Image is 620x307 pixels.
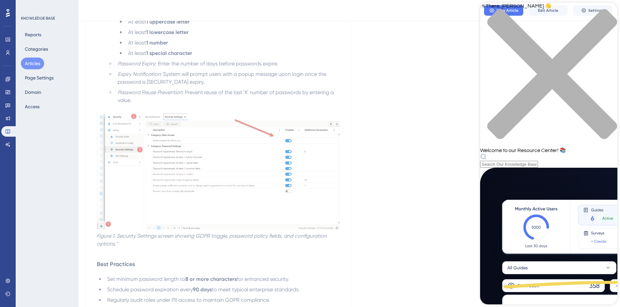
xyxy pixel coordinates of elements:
span: : Enter the number of days before passwords expire. [155,60,278,67]
strong: 90 days [193,286,212,293]
strong: 1 lowercase letter [146,29,189,35]
strong: 8 or more characters [185,276,237,282]
strong: 1 uppercase letter [146,19,190,25]
em: Figure 1. Security Settings screen showing GDPR toggle, password policy fields, and configuration... [97,233,328,247]
span: At least [128,19,146,25]
span: Set minimum password length to [107,276,185,282]
strong: 1 number [146,40,168,46]
span: : System will prompt users with a popup message upon login once the password is [SECURITY_DATA] e... [118,71,327,85]
strong: 1 special character [146,50,192,56]
span: Need Help? [15,2,41,9]
button: Domain [21,86,45,98]
div: KNOWLEDGE BASE [21,16,55,21]
span: At least [128,40,146,46]
img: launcher-image-alternative-text [2,4,14,16]
span: for enhanced security. [237,276,289,282]
em: Password Reuse Prevention [118,89,182,95]
div: 8 [45,3,47,9]
span: Schedule password expiration every [107,286,193,293]
span: At least [128,29,146,35]
button: Categories [21,43,52,55]
strong: Best Practices [97,261,135,268]
span: Regularly audit roles under PII access to maintain GDPR compliance. [107,297,270,303]
button: Reports [21,29,45,41]
span: At least [128,50,146,56]
span: to meet typical enterprise standards. [212,286,300,293]
button: Page Settings [21,72,58,84]
button: Access [21,101,43,112]
em: Expiry Notification [118,71,160,77]
button: Articles [21,58,44,69]
em: Password Expiry [118,60,155,67]
span: : Prevent reuse of the last 'X' number of passwords by entering a value. [118,89,335,103]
